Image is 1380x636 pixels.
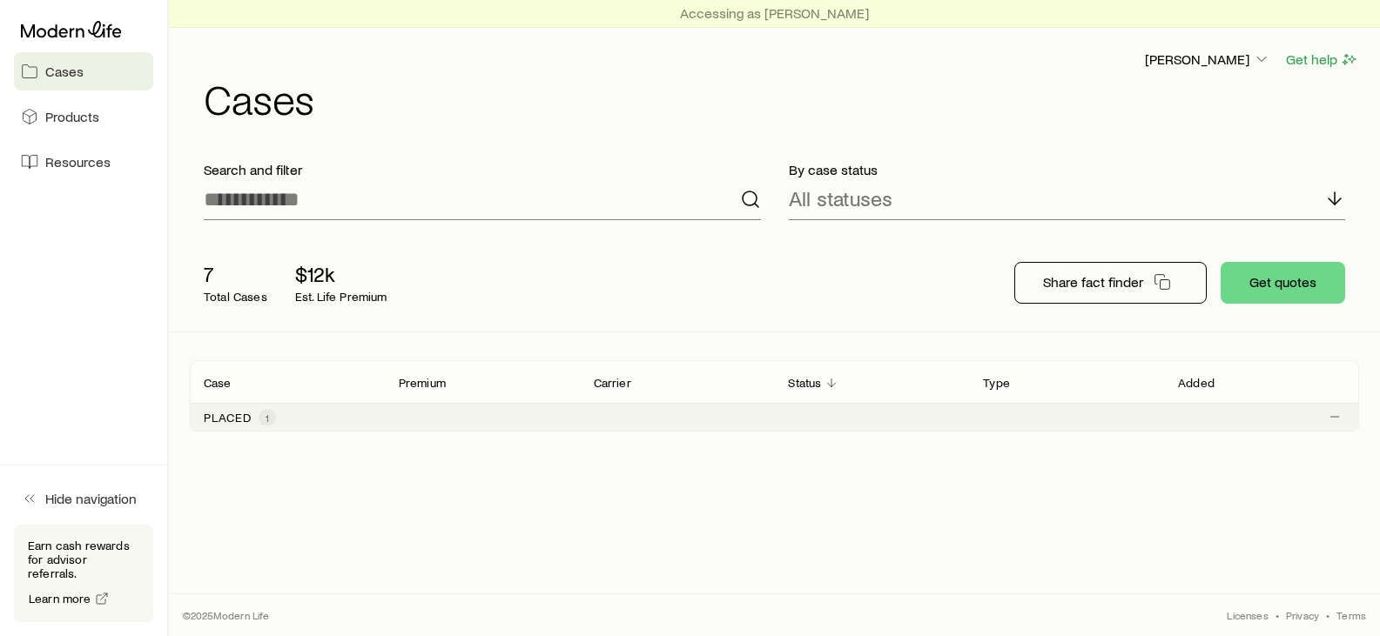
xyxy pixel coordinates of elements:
[204,161,761,178] p: Search and filter
[295,290,387,304] p: Est. Life Premium
[399,376,446,390] p: Premium
[45,490,137,507] span: Hide navigation
[14,479,153,518] button: Hide navigation
[680,4,869,22] p: Accessing as [PERSON_NAME]
[204,376,232,390] p: Case
[204,77,1359,119] h1: Cases
[1014,262,1207,304] button: Share fact finder
[295,262,387,286] p: $12k
[1276,608,1279,622] span: •
[789,186,892,211] p: All statuses
[1144,50,1271,70] button: [PERSON_NAME]
[1326,608,1330,622] span: •
[1178,376,1215,390] p: Added
[1227,608,1268,622] a: Licenses
[183,608,270,622] p: © 2025 Modern Life
[204,411,252,425] p: Placed
[45,153,111,171] span: Resources
[1285,50,1359,70] button: Get help
[1286,608,1319,622] a: Privacy
[788,376,821,390] p: Status
[14,143,153,181] a: Resources
[1145,50,1270,68] p: [PERSON_NAME]
[266,411,269,425] span: 1
[45,108,99,125] span: Products
[29,592,91,605] span: Learn more
[190,360,1359,432] div: Client cases
[14,525,153,622] div: Earn cash rewards for advisor referrals.Learn more
[14,52,153,90] a: Cases
[204,290,267,304] p: Total Cases
[1043,273,1143,291] p: Share fact finder
[789,161,1346,178] p: By case status
[594,376,631,390] p: Carrier
[28,539,139,580] p: Earn cash rewards for advisor referrals.
[1336,608,1366,622] a: Terms
[204,262,267,286] p: 7
[1221,262,1345,304] button: Get quotes
[14,97,153,136] a: Products
[983,376,1010,390] p: Type
[45,63,84,80] span: Cases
